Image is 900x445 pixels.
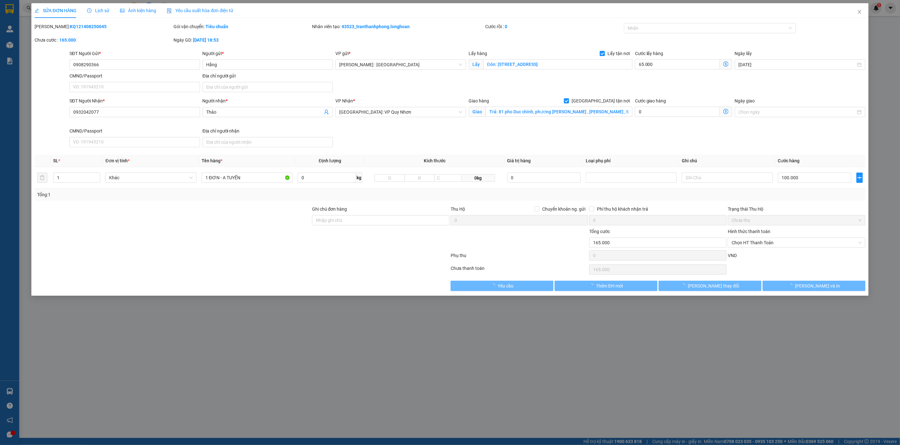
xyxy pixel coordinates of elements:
span: dollar-circle [723,61,728,67]
input: Cước giao hàng [635,107,720,117]
input: Giao tận nơi [486,107,632,117]
span: Phí thu hộ khách nhận trả [594,206,651,213]
b: 165.000 [59,37,76,43]
span: kg [356,173,362,183]
span: Thu Hộ [451,206,465,212]
div: Chưa cước : [35,36,172,44]
span: Ảnh kiện hàng [120,8,157,13]
div: Địa chỉ người gửi [203,72,333,79]
b: 0 [505,24,507,29]
input: Địa chỉ của người gửi [203,82,333,92]
label: Hình thức thanh toán [728,229,770,234]
span: Cước hàng [778,158,800,163]
span: Định lượng [319,158,341,163]
span: [PERSON_NAME] và In [795,282,840,289]
span: Giao [469,107,486,117]
th: Loại phụ phí [583,155,679,167]
button: delete [37,173,47,183]
input: R [405,174,435,182]
input: Ghi Chú [682,173,773,183]
button: plus [856,173,863,183]
input: Cước lấy hàng [635,59,720,69]
span: SL [53,158,58,163]
span: edit [35,8,39,13]
label: Ngày lấy [735,51,752,56]
div: CMND/Passport [69,72,200,79]
span: Yêu cầu xuất hóa đơn điện tử [167,8,234,13]
div: Tổng: 1 [37,191,347,198]
input: Ghi chú đơn hàng [312,215,449,225]
div: Trạng thái Thu Hộ [728,206,865,213]
span: Thêm ĐH mới [596,282,623,289]
span: Chuyển khoản ng. gửi [540,206,588,213]
div: Phụ thu [450,252,589,263]
span: loading [491,283,498,288]
span: Giao hàng [469,98,489,103]
input: Ngày giao [739,109,856,116]
div: CMND/Passport [69,127,200,134]
div: Gói vận chuyển: [173,23,311,30]
b: 43523_tranthanhphong.longhoan [342,24,410,29]
div: Người nhận [203,97,333,104]
input: Địa chỉ của người nhận [203,137,333,147]
input: VD: Bàn, Ghế [202,173,293,183]
input: C [434,174,462,182]
img: icon [167,8,172,13]
div: Chưa thanh toán [450,265,589,276]
button: Close [851,3,869,21]
label: Cước giao hàng [635,98,666,103]
b: Tiêu chuẩn [206,24,229,29]
span: Đơn vị tính [105,158,129,163]
input: Lấy tận nơi [483,59,632,69]
span: Lấy tận nơi [605,50,632,57]
span: Lấy [469,59,483,69]
div: Nhân viên tạo: [312,23,484,30]
span: clock-circle [87,8,92,13]
b: [DATE] 18:53 [193,37,219,43]
div: SĐT Người Nhận [69,97,200,104]
div: Người gửi [203,50,333,57]
button: [PERSON_NAME] và In [763,281,865,291]
span: Tổng cước [589,229,610,234]
span: picture [120,8,125,13]
span: VND [728,253,737,258]
span: loading [589,283,596,288]
button: Thêm ĐH mới [555,281,657,291]
b: KQ121408250045 [70,24,107,29]
span: Lấy hàng [469,51,487,56]
label: Ghi chú đơn hàng [312,206,347,212]
span: [PERSON_NAME] thay đổi [688,282,739,289]
div: Cước rồi : [485,23,623,30]
span: Yêu cầu [498,282,513,289]
button: [PERSON_NAME] thay đổi [659,281,761,291]
label: Cước lấy hàng [635,51,663,56]
div: [PERSON_NAME]: [35,23,172,30]
span: Hồ Chí Minh : Kho Quận 12 [339,60,462,69]
span: Chọn HT Thanh Toán [732,238,861,247]
div: SĐT Người Gửi [69,50,200,57]
span: Kích thước [424,158,446,163]
span: 0kg [462,174,495,182]
span: Khác [109,173,192,182]
div: VP gửi [335,50,466,57]
div: Ngày GD: [173,36,311,44]
span: user-add [324,109,329,115]
span: Giá trị hàng [507,158,531,163]
div: Địa chỉ người nhận [203,127,333,134]
span: dollar-circle [723,109,728,114]
span: Lịch sử [87,8,110,13]
input: D [374,174,405,182]
span: SỬA ĐƠN HÀNG [35,8,76,13]
span: [GEOGRAPHIC_DATA] tận nơi [569,97,632,104]
span: loading [788,283,795,288]
th: Ghi chú [679,155,775,167]
label: Ngày giao [735,98,755,103]
span: plus [857,175,862,180]
span: Bình Định: VP Quy Nhơn [339,107,462,117]
input: Ngày lấy [739,61,856,68]
span: Chưa thu [732,215,861,225]
span: close [857,9,862,14]
span: Tên hàng [202,158,222,163]
button: Yêu cầu [451,281,553,291]
span: VP Nhận [335,98,353,103]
